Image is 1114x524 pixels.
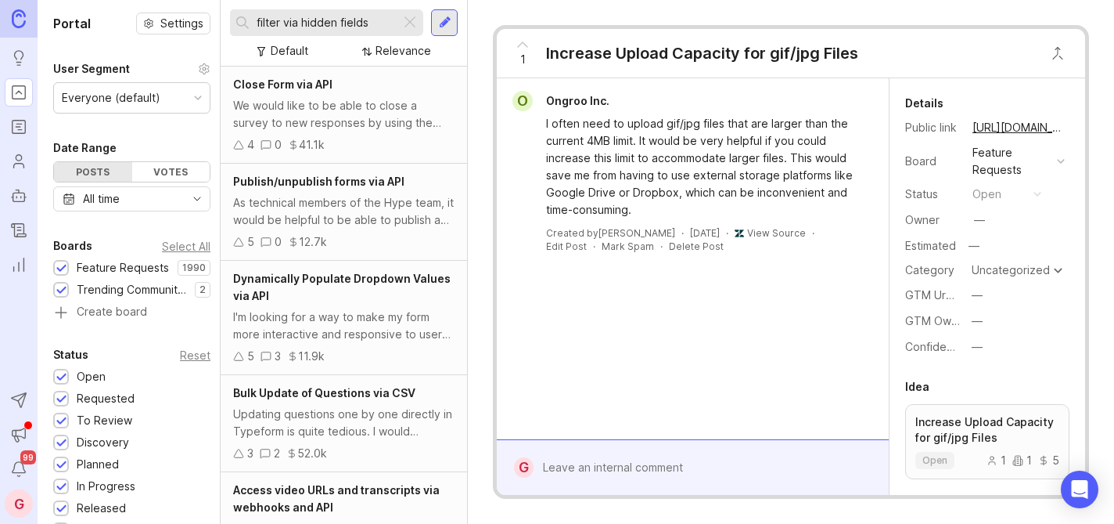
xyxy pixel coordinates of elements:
[905,340,966,353] label: Confidence
[53,139,117,157] div: Date Range
[5,44,33,72] a: Ideas
[972,186,1001,203] div: open
[974,211,985,229] div: —
[180,351,210,360] div: Reset
[972,313,983,330] div: —
[247,136,254,154] div: 4
[53,14,91,33] h1: Portal
[5,147,33,175] a: Users
[546,226,675,240] div: Created by [PERSON_NAME]
[1061,471,1098,508] div: Open Intercom Messenger
[905,94,943,113] div: Details
[199,284,206,296] p: 2
[514,457,534,478] div: G
[83,190,120,208] div: All time
[905,262,960,279] div: Category
[1042,38,1073,69] button: Close button
[275,348,281,365] div: 3
[275,136,282,154] div: 0
[12,9,26,27] img: Canny Home
[77,390,135,407] div: Requested
[690,227,720,239] time: [DATE]
[221,261,467,375] a: Dynamically Populate Dropdown Values via APII'm looking for a way to make my form more interactiv...
[5,113,33,141] a: Roadmaps
[132,162,210,182] div: Votes
[972,338,983,356] div: —
[54,162,132,182] div: Posts
[602,240,654,253] button: Mark Spam
[53,306,210,320] a: Create board
[905,153,960,170] div: Board
[915,414,1059,446] p: Increase Upload Capacity for gif/jpg Files
[77,478,135,495] div: In Progress
[747,227,806,239] a: View Source
[298,348,325,365] div: 11.9k
[299,136,325,154] div: 41.1k
[233,483,440,514] span: Access video URLs and transcripts via webhooks and API
[5,490,33,518] button: G
[905,314,968,327] label: GTM Owner
[77,368,106,385] div: Open
[1012,455,1032,466] div: 1
[5,251,33,279] a: Reporting
[5,421,33,449] button: Announcements
[690,226,720,240] a: [DATE]
[136,13,210,34] button: Settings
[247,445,253,462] div: 3
[233,309,455,343] div: I'm looking for a way to make my form more interactive and responsive to user input. Specifically...
[185,193,210,205] svg: toggle icon
[512,91,533,111] div: O
[257,14,394,31] input: Search...
[905,288,979,302] label: GTM Urgency
[221,375,467,472] a: Bulk Update of Questions via CSVUpdating questions one by one directly in Typeform is quite tedio...
[376,42,431,60] div: Relevance
[62,89,160,107] div: Everyone (default)
[221,164,467,261] a: Publish/unpublish forms via APIAs technical members of the Hype team, it would be helpful to be a...
[233,175,404,188] span: Publish/unpublish forms via API
[233,386,415,399] span: Bulk Update of Questions via CSV
[986,455,1006,466] div: 1
[972,287,983,304] div: —
[546,240,587,253] div: Edit Post
[972,144,1051,179] div: Feature Requests
[972,265,1050,276] div: Uncategorized
[20,450,36,464] span: 99
[53,60,130,78] div: User Segment
[77,456,119,473] div: Planned
[160,16,203,31] span: Settings
[905,119,960,136] div: Public link
[233,272,451,302] span: Dynamically Populate Dropdown Values via API
[247,233,254,251] div: 5
[669,240,724,253] div: Delete Post
[812,226,814,240] div: ·
[520,51,526,68] span: 1
[964,236,984,256] div: —
[5,386,33,414] button: Send to Autopilot
[546,94,609,107] span: Ongroo Inc.
[681,226,684,240] div: ·
[922,454,947,467] span: open
[274,445,280,462] div: 2
[660,240,663,253] div: ·
[299,233,327,251] div: 12.7k
[593,240,595,253] div: ·
[5,78,33,107] a: Portal
[233,97,455,132] div: We would like to be able to close a survey to new responses by using the API.
[275,233,282,251] div: 0
[546,42,858,64] div: Increase Upload Capacity for gif/jpg Files
[77,281,187,298] div: Trending Community Topics
[162,242,210,251] div: Select All
[182,262,206,274] p: 1990
[77,412,132,429] div: To Review
[77,259,169,276] div: Feature Requests
[726,226,728,240] div: ·
[233,194,455,229] div: As technical members of the Hype team, it would be helpful to be able to publish and unpublish fo...
[77,434,129,451] div: Discovery
[5,182,33,210] a: Autopilot
[735,229,744,238] img: zendesk
[905,378,929,396] div: Idea
[53,345,88,364] div: Status
[5,216,33,244] a: Changelog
